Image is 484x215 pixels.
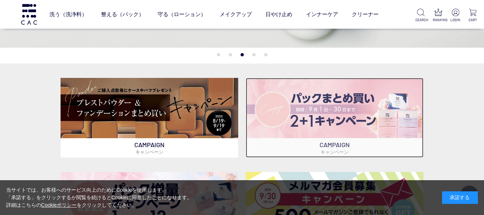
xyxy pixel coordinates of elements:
button: 3 of 5 [240,53,244,56]
img: パックキャンペーン2+1 [246,78,424,138]
a: メイクアップ [220,5,252,24]
div: 承諾する [442,191,478,204]
a: 日やけ止め [265,5,292,24]
p: LOGIN [450,17,461,23]
p: CAMPAIGN [246,138,424,158]
button: 5 of 5 [264,53,267,56]
a: RANKING [433,9,444,23]
span: キャンペーン [321,149,349,155]
p: SEARCH [415,17,426,23]
a: 洗う（洗浄料） [49,5,87,24]
a: LOGIN [450,9,461,23]
img: logo [20,4,38,24]
button: 1 of 5 [217,53,220,56]
p: CAMPAIGN [61,138,239,158]
p: CART [467,17,478,23]
a: CART [467,9,478,23]
div: 当サイトでは、お客様へのサービス向上のためにCookieを使用します。 「承諾する」をクリックするか閲覧を続けるとCookieに同意したことになります。 詳細はこちらの をクリックしてください。 [6,186,192,209]
span: キャンペーン [135,149,163,155]
button: 2 of 5 [229,53,232,56]
img: ベースメイクキャンペーン [61,78,239,138]
a: Cookieポリシー [41,202,77,208]
a: 守る（ローション） [158,5,206,24]
p: RANKING [433,17,444,23]
a: SEARCH [415,9,426,23]
a: パックキャンペーン2+1 パックキャンペーン2+1 CAMPAIGNキャンペーン [246,78,424,158]
a: 整える（パック） [101,5,144,24]
a: インナーケア [306,5,338,24]
a: ベースメイクキャンペーン ベースメイクキャンペーン CAMPAIGNキャンペーン [61,78,239,158]
a: クリーナー [352,5,379,24]
button: 4 of 5 [252,53,255,56]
